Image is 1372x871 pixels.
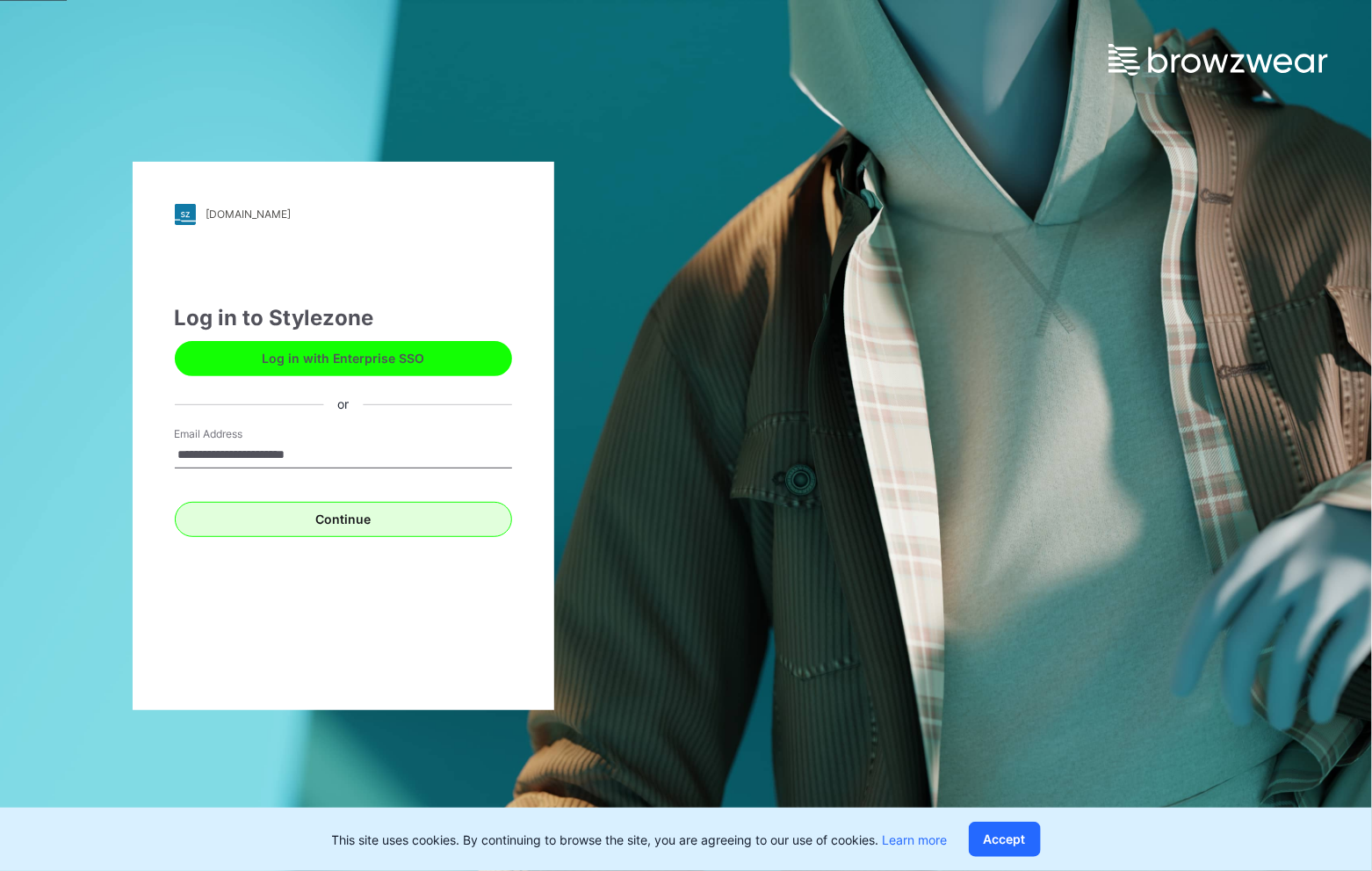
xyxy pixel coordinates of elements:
[175,341,512,376] button: Log in with Enterprise SSO
[175,426,298,442] label: Email Address
[206,207,292,221] div: [DOMAIN_NAME]
[175,302,512,334] div: Log in to Stylezone
[1108,44,1328,76] img: browzwear-logo.e42bd6dac1945053ebaf764b6aa21510.svg
[883,832,948,847] a: Learn more
[969,822,1041,857] button: Accept
[332,831,948,849] p: This site uses cookies. By continuing to browse the site, you are agreeing to our use of cookies.
[175,204,196,225] img: stylezone-logo.562084cfcfab977791bfbf7441f1a819.svg
[175,204,512,225] a: [DOMAIN_NAME]
[323,396,363,414] div: or
[175,502,512,537] button: Continue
